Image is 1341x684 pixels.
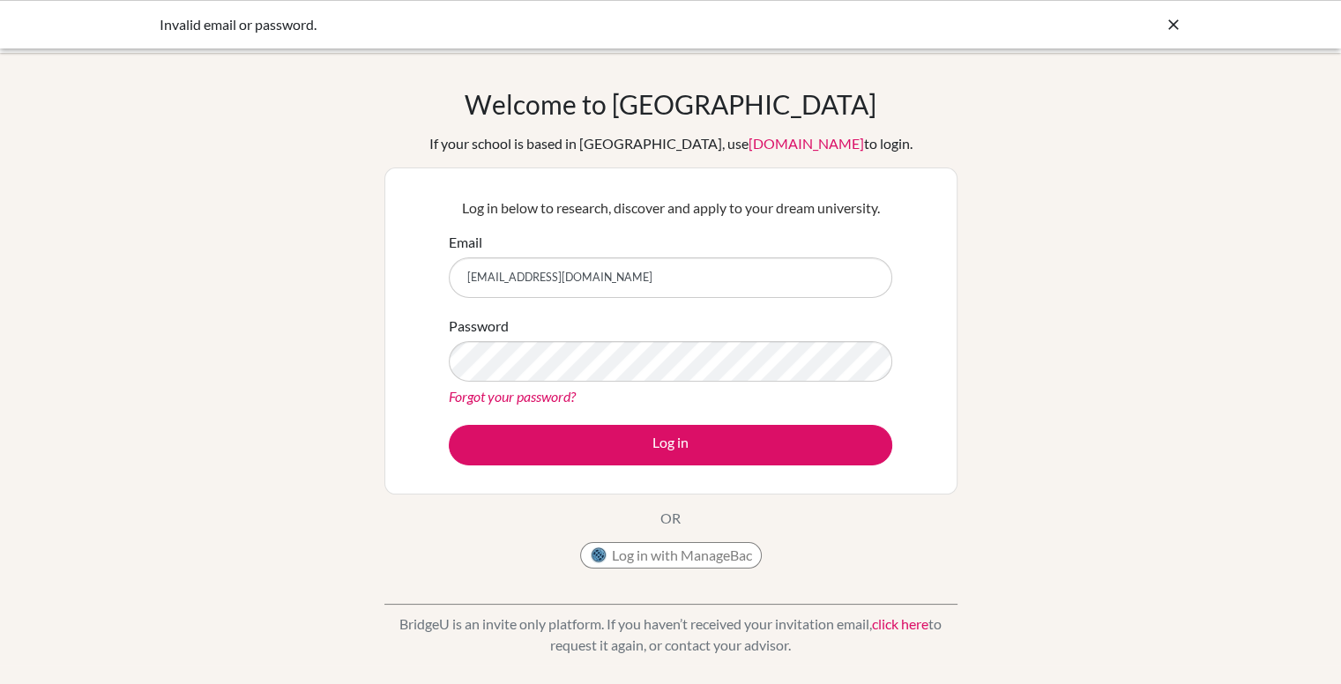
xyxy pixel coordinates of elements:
p: BridgeU is an invite only platform. If you haven’t received your invitation email, to request it ... [384,613,957,656]
label: Password [449,316,509,337]
h1: Welcome to [GEOGRAPHIC_DATA] [465,88,876,120]
p: Log in below to research, discover and apply to your dream university. [449,197,892,219]
p: OR [660,508,681,529]
label: Email [449,232,482,253]
a: [DOMAIN_NAME] [749,135,864,152]
div: If your school is based in [GEOGRAPHIC_DATA], use to login. [429,133,913,154]
button: Log in with ManageBac [580,542,762,569]
a: Forgot your password? [449,388,576,405]
a: click here [872,615,928,632]
button: Log in [449,425,892,465]
div: Invalid email or password. [160,14,918,35]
